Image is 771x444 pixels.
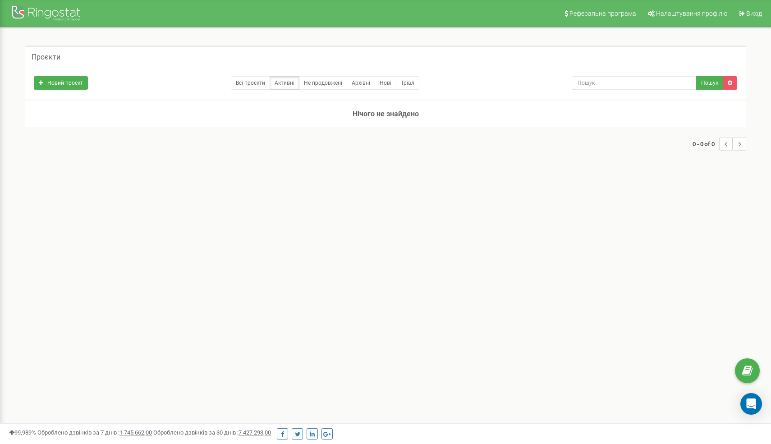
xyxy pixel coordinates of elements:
span: Оброблено дзвінків за 30 днів : [153,429,271,436]
u: 1 745 662,00 [119,429,152,436]
a: Тріал [396,76,419,90]
span: Вихід [746,10,762,17]
input: Пошук [572,76,697,90]
div: Open Intercom Messenger [740,393,762,415]
span: Налаштування профілю [656,10,727,17]
span: 99,989% [9,429,36,436]
h3: Нічого не знайдено [25,101,746,127]
a: Не продовжені [299,76,347,90]
a: Архівні [347,76,375,90]
nav: ... [693,128,746,160]
h5: Проєкти [32,53,60,61]
button: Пошук [696,76,723,90]
span: 0 - 0 of 0 [693,137,719,151]
span: Оброблено дзвінків за 7 днів : [37,429,152,436]
a: Всі проєкти [231,76,270,90]
a: Новий проєкт [34,76,88,90]
a: Нові [375,76,396,90]
u: 7 427 293,00 [239,429,271,436]
span: Реферальна програма [569,10,636,17]
a: Активні [270,76,299,90]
